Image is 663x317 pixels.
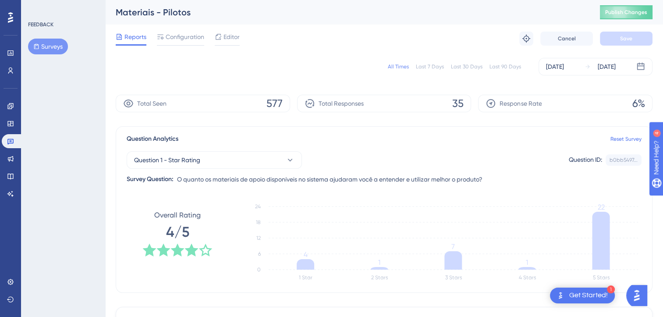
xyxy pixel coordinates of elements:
[546,61,564,72] div: [DATE]
[452,96,464,110] span: 35
[28,39,68,54] button: Surveys
[598,61,616,72] div: [DATE]
[607,285,615,293] div: 1
[610,135,642,142] a: Reset Survey
[127,134,178,144] span: Question Analytics
[319,98,364,109] span: Total Responses
[451,63,482,70] div: Last 30 Days
[371,274,388,281] text: 2 Stars
[526,258,528,267] tspan: 1
[255,203,261,210] tspan: 24
[500,98,542,109] span: Response Rate
[166,32,204,42] span: Configuration
[605,9,647,16] span: Publish Changes
[134,155,200,165] span: Question 1 - Star Rating
[489,63,521,70] div: Last 90 Days
[416,63,444,70] div: Last 7 Days
[116,6,578,18] div: Materiais - Pilotos
[593,274,610,281] text: 5 Stars
[177,174,482,185] span: O quanto os materiais de apoio disponíveis no sistema ajudaram você a entender e utilizar melhor ...
[304,250,308,259] tspan: 4
[620,35,632,42] span: Save
[445,274,462,281] text: 3 Stars
[600,5,652,19] button: Publish Changes
[555,290,566,301] img: launcher-image-alternative-text
[266,96,283,110] span: 577
[632,96,645,110] span: 6%
[223,32,240,42] span: Editor
[378,258,380,267] tspan: 1
[610,157,638,164] div: b0bb5497...
[451,242,455,251] tspan: 7
[257,267,261,273] tspan: 0
[258,251,261,257] tspan: 6
[28,21,53,28] div: FEEDBACK
[299,274,312,281] text: 1 Star
[124,32,146,42] span: Reports
[550,288,615,303] div: Open Get Started! checklist, remaining modules: 1
[600,32,652,46] button: Save
[166,222,189,242] span: 4/5
[388,63,409,70] div: All Times
[61,4,64,11] div: 4
[256,219,261,225] tspan: 18
[21,2,55,13] span: Need Help?
[569,291,608,300] div: Get Started!
[127,151,302,169] button: Question 1 - Star Rating
[137,98,167,109] span: Total Seen
[154,210,201,221] span: Overall Rating
[127,174,174,185] div: Survey Question:
[558,35,576,42] span: Cancel
[597,203,604,211] tspan: 22
[569,154,602,166] div: Question ID:
[626,282,652,309] iframe: UserGuiding AI Assistant Launcher
[256,235,261,241] tspan: 12
[540,32,593,46] button: Cancel
[519,274,536,281] text: 4 Stars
